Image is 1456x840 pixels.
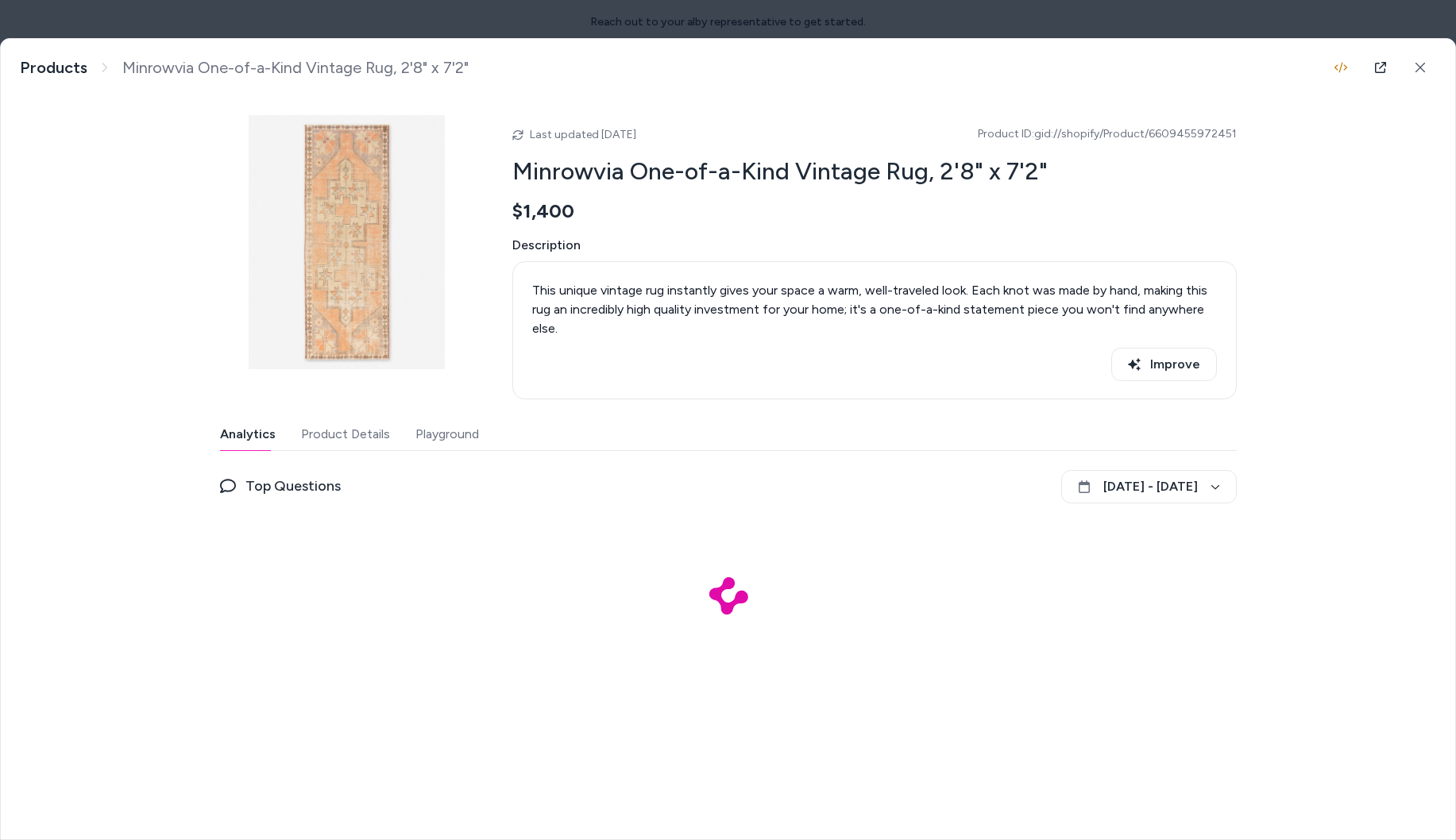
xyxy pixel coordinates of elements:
div: This unique vintage rug instantly gives your space a warm, well-traveled look. Each knot was made... [532,281,1217,338]
img: ooak1104-2872.jpg [220,115,474,369]
span: Description [512,236,1237,255]
button: Product Details [301,418,390,450]
span: Minrowvia One-of-a-Kind Vintage Rug, 2'8" x 7'2" [122,58,469,78]
button: [DATE] - [DATE] [1061,470,1237,503]
h2: Minrowvia One-of-a-Kind Vintage Rug, 2'8" x 7'2" [512,156,1237,187]
button: Analytics [220,418,276,450]
span: Top Questions [245,475,341,497]
a: Products [20,58,87,78]
span: Product ID: gid://shopify/Product/6609455972451 [978,126,1237,142]
span: Last updated [DATE] [530,128,636,141]
button: Playground [415,418,479,450]
span: $1,400 [512,199,574,223]
button: Improve [1111,348,1217,381]
nav: breadcrumb [20,58,469,78]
